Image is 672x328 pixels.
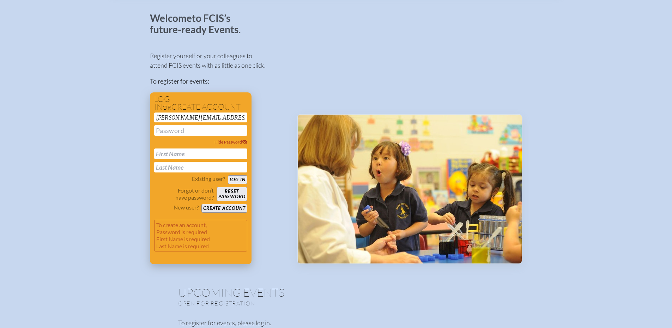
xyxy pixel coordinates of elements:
p: To register for events, please log in. [178,318,494,328]
p: Register yourself or your colleagues to attend FCIS events with as little as one click. [150,51,286,70]
p: To create an account, Password is required First Name is required Last Name is required [154,220,247,251]
button: Resetpassword [217,187,247,201]
p: Welcome to FCIS’s future-ready Events. [150,13,249,35]
button: Create account [201,204,247,213]
button: Log in [228,175,247,184]
input: Email [154,113,247,122]
input: Password [154,125,247,136]
p: Open for registration [178,300,364,307]
p: New user? [174,204,199,211]
h1: Upcoming Events [178,287,494,298]
p: Forgot or don’t have password? [154,187,214,201]
img: Events [298,115,522,263]
h1: Log in create account [154,95,247,111]
span: or [163,104,171,111]
p: Existing user? [192,175,225,182]
span: Hide Password [214,139,247,145]
input: Last Name [154,162,247,172]
p: To register for events: [150,77,286,86]
input: First Name [154,148,247,159]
